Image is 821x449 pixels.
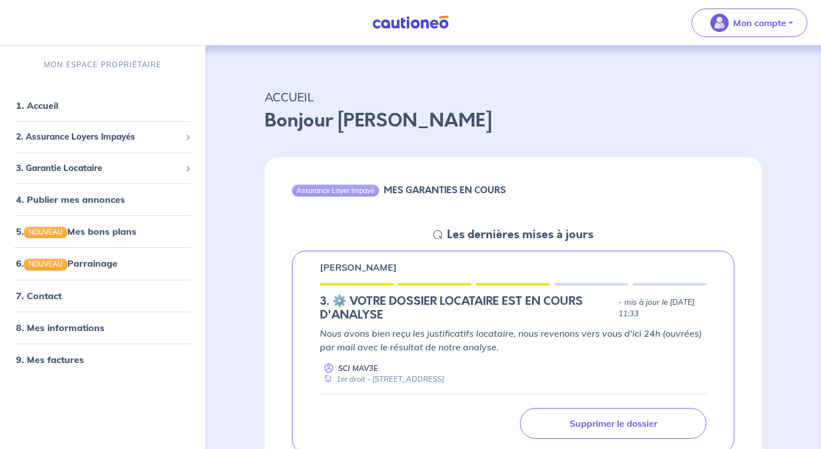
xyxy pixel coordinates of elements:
[710,14,729,32] img: illu_account_valid_menu.svg
[265,107,762,134] p: Bonjour [PERSON_NAME]
[320,295,706,322] div: state: DOCUMENTS-TO-EVALUATE, Context: NEW,CHOOSE-CERTIFICATE,ALONE,LESSOR-DOCUMENTS
[5,220,201,243] div: 5.NOUVEAUMes bons plans
[16,290,62,301] a: 7. Contact
[692,9,807,37] button: illu_account_valid_menu.svgMon compte
[320,260,397,274] p: [PERSON_NAME]
[5,316,201,339] div: 8. Mes informations
[5,126,201,148] div: 2. Assurance Loyers Impayés
[5,188,201,211] div: 4. Publier mes annonces
[16,258,117,269] a: 6.NOUVEAUParrainage
[16,100,58,111] a: 1. Accueil
[384,185,506,195] h6: MES GARANTIES EN COURS
[265,87,762,107] p: ACCUEIL
[44,59,161,70] p: MON ESPACE PROPRIÉTAIRE
[733,16,786,30] p: Mon compte
[16,130,181,144] span: 2. Assurance Loyers Impayés
[320,374,444,385] div: 1er droit - [STREET_ADDRESS]
[320,295,614,322] h5: 3.︎ ⚙️ VOTRE DOSSIER LOCATAIRE EST EN COURS D'ANALYSE
[368,15,453,30] img: Cautioneo
[338,363,378,374] p: SCI MAV3E
[16,322,104,333] a: 8. Mes informations
[570,418,657,429] p: Supprimer le dossier
[5,157,201,179] div: 3. Garantie Locataire
[447,228,594,242] h5: Les dernières mises à jours
[520,408,706,439] a: Supprimer le dossier
[292,185,379,196] div: Assurance Loyer Impayé
[16,226,136,237] a: 5.NOUVEAUMes bons plans
[16,162,181,175] span: 3. Garantie Locataire
[5,284,201,307] div: 7. Contact
[5,348,201,371] div: 9. Mes factures
[5,252,201,275] div: 6.NOUVEAUParrainage
[16,194,125,205] a: 4. Publier mes annonces
[16,354,84,365] a: 9. Mes factures
[5,94,201,117] div: 1. Accueil
[320,326,706,354] p: Nous avons bien reçu les justificatifs locataire, nous revenons vers vous d'ici 24h (ouvrées) par...
[619,297,706,320] p: - mis à jour le [DATE] 11:33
